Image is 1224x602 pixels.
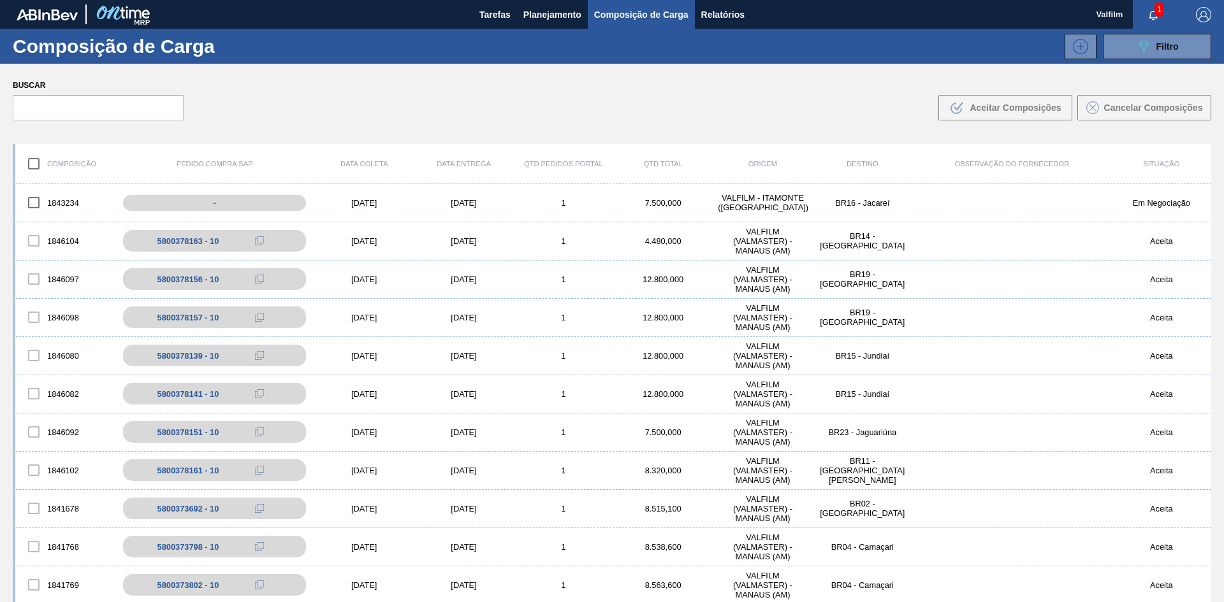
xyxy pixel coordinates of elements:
[247,424,272,440] div: Copiar
[414,198,513,208] div: [DATE]
[713,456,812,485] div: VALFILM (VALMASTER) - MANAUS (AM)
[314,351,414,361] div: [DATE]
[1112,275,1211,284] div: Aceita
[514,504,613,513] div: 1
[813,580,912,590] div: BR04 - Camaçari
[414,351,513,361] div: [DATE]
[514,389,613,399] div: 1
[1103,34,1211,59] button: Filtro
[613,466,713,475] div: 8.320,000
[1155,3,1164,17] span: 1
[713,303,812,332] div: VALFILM (VALMASTER) - MANAUS (AM)
[314,427,414,437] div: [DATE]
[414,427,513,437] div: [DATE]
[813,499,912,518] div: BR02 - Sergipe
[414,389,513,399] div: [DATE]
[314,313,414,322] div: [DATE]
[514,427,613,437] div: 1
[13,39,223,54] h1: Composição de Carga
[314,236,414,246] div: [DATE]
[157,542,219,552] div: 5800373798 - 10
[123,195,306,211] div: -
[713,533,812,561] div: VALFILM (VALMASTER) - MANAUS (AM)
[314,504,414,513] div: [DATE]
[414,275,513,284] div: [DATE]
[15,571,115,598] div: 1841769
[613,351,713,361] div: 12.800,000
[912,160,1112,168] div: Observação do Fornecedor
[813,351,912,361] div: BR15 - Jundiaí
[314,466,414,475] div: [DATE]
[514,236,613,246] div: 1
[157,427,219,437] div: 5800378151 - 10
[479,7,511,22] span: Tarefas
[613,236,713,246] div: 4.480,000
[1112,236,1211,246] div: Aceita
[157,351,219,361] div: 5800378139 - 10
[613,504,713,513] div: 8.515,100
[514,198,613,208] div: 1
[15,227,115,254] div: 1846104
[414,542,513,552] div: [DATE]
[813,269,912,289] div: BR19 - Nova Rio
[247,310,272,325] div: Copiar
[713,418,812,447] div: VALFILM (VALMASTER) - MANAUS (AM)
[514,580,613,590] div: 1
[813,427,912,437] div: BR23 - Jaguariúna
[157,313,219,322] div: 5800378157 - 10
[15,495,115,522] div: 1841678
[15,266,115,292] div: 1846097
[15,533,115,560] div: 1841768
[613,427,713,437] div: 7.500,000
[414,580,513,590] div: [DATE]
[314,580,414,590] div: [DATE]
[1112,313,1211,322] div: Aceita
[613,389,713,399] div: 12.800,000
[157,504,219,513] div: 5800373692 - 10
[514,542,613,552] div: 1
[414,313,513,322] div: [DATE]
[247,501,272,516] div: Copiar
[613,160,713,168] div: Qtd Total
[247,348,272,363] div: Copiar
[414,160,513,168] div: Data entrega
[115,160,314,168] div: Pedido Compra SAP
[157,236,219,246] div: 5800378163 - 10
[17,9,78,20] img: TNhmsLtSVTkK8tSr43FrP2fwEKptu5GPRR3wAAAABJRU5ErkJggg==
[514,313,613,322] div: 1
[1077,95,1211,120] button: Cancelar Composições
[1058,34,1096,59] div: Nova Composição
[613,198,713,208] div: 7.500,000
[414,236,513,246] div: [DATE]
[247,271,272,287] div: Copiar
[1196,7,1211,22] img: Logout
[1133,6,1174,24] button: Notificações
[813,389,912,399] div: BR15 - Jundiaí
[1112,198,1211,208] div: Em Negociação
[15,380,115,407] div: 1846082
[713,571,812,599] div: VALFILM (VALMASTER) - MANAUS (AM)
[247,233,272,248] div: Copiar
[813,198,912,208] div: BR16 - Jacareí
[938,95,1072,120] button: Aceitar Composições
[414,466,513,475] div: [DATE]
[157,466,219,475] div: 5800378161 - 10
[813,160,912,168] div: Destino
[247,577,272,592] div: Copiar
[314,542,414,552] div: [DATE]
[1104,103,1203,113] span: Cancelar Composições
[514,466,613,475] div: 1
[15,342,115,369] div: 1846080
[1156,41,1179,52] span: Filtro
[613,580,713,590] div: 8.563,600
[1112,351,1211,361] div: Aceita
[713,341,812,370] div: VALFILM (VALMASTER) - MANAUS (AM)
[813,231,912,250] div: BR14 - Curitibana
[414,504,513,513] div: [DATE]
[514,351,613,361] div: 1
[157,275,219,284] div: 5800378156 - 10
[594,7,688,22] span: Composição de Carga
[1112,542,1211,552] div: Aceita
[713,265,812,294] div: VALFILM (VALMASTER) - MANAUS (AM)
[613,313,713,322] div: 12.800,000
